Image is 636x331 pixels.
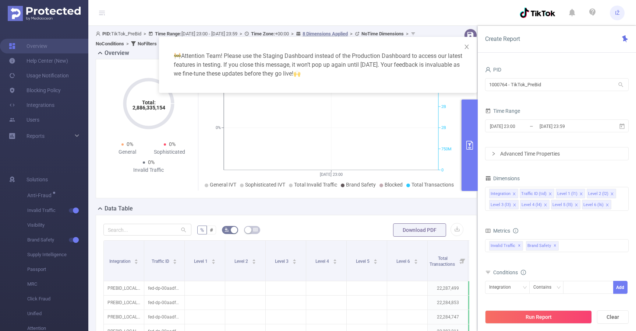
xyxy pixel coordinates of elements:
button: Run Report [485,310,592,324]
li: Traffic ID (tid) [520,189,554,198]
li: Level 6 (l6) [582,200,611,209]
div: Attention Team! Please use the Staging Dashboard instead of the Production Dashboard to access ou... [168,46,468,84]
i: icon: user [485,67,491,73]
div: Level 2 (l2) [588,189,608,199]
i: icon: info-circle [513,228,518,233]
i: icon: close [575,203,578,208]
i: icon: right [491,151,496,156]
i: icon: close [548,192,552,196]
i: icon: close [513,203,516,208]
button: Clear [597,310,629,324]
i: icon: close [512,192,516,196]
i: icon: close [579,192,583,196]
span: Time Range [485,108,520,114]
div: Traffic ID (tid) [521,189,547,199]
span: highfive [293,70,301,77]
span: Conditions [493,269,526,275]
span: Brand Safety [526,241,559,251]
input: End date [539,121,598,131]
span: warning [174,52,181,59]
div: Level 6 (l6) [583,200,604,210]
i: icon: close [544,203,547,208]
i: icon: close [464,44,470,50]
i: icon: down [556,285,561,290]
li: Level 3 (l3) [489,200,519,209]
div: Integration [489,281,516,293]
span: PID [485,67,501,73]
span: Invalid Traffic [489,241,523,251]
span: ✕ [518,241,521,250]
li: Level 5 (l5) [551,200,580,209]
div: Contains [533,281,556,293]
i: icon: down [523,285,527,290]
div: Level 5 (l5) [552,200,573,210]
span: ✕ [554,241,556,250]
div: Level 1 (l1) [557,189,577,199]
div: Level 3 (l3) [491,200,511,210]
span: Create Report [485,35,520,42]
input: Start date [489,121,549,131]
li: Level 1 (l1) [556,189,585,198]
button: Add [613,281,628,294]
span: Metrics [485,228,510,234]
i: icon: close [610,192,614,196]
i: icon: close [605,203,609,208]
li: Level 2 (l2) [587,189,616,198]
li: Integration [489,189,518,198]
i: icon: info-circle [521,270,526,275]
span: Dimensions [485,175,520,181]
button: Close [456,37,477,58]
div: Level 4 (l4) [522,200,542,210]
div: icon: rightAdvanced Time Properties [485,147,628,160]
li: Level 4 (l4) [520,200,550,209]
div: Integration [491,189,510,199]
